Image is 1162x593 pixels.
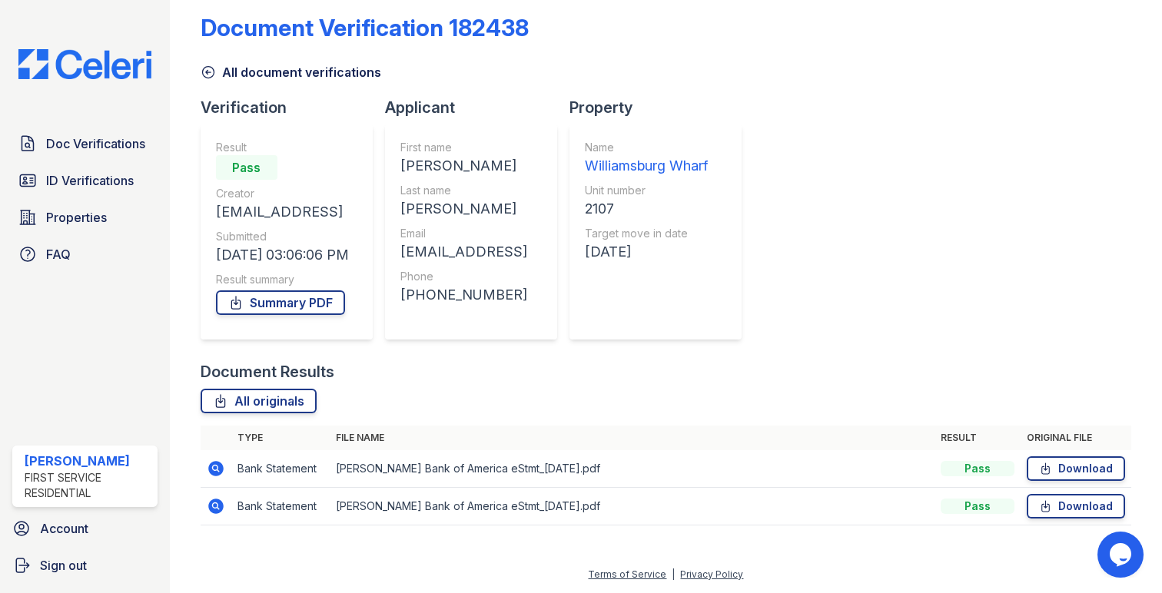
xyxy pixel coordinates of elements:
[1027,456,1125,481] a: Download
[330,488,935,525] td: [PERSON_NAME] Bank of America eStmt_[DATE].pdf
[400,269,527,284] div: Phone
[216,229,349,244] div: Submitted
[12,202,158,233] a: Properties
[40,556,87,575] span: Sign out
[585,140,708,177] a: Name Williamsburg Wharf
[201,63,381,81] a: All document verifications
[330,450,935,488] td: [PERSON_NAME] Bank of America eStmt_[DATE].pdf
[330,426,935,450] th: File name
[201,97,385,118] div: Verification
[25,470,151,501] div: First Service Residential
[46,134,145,153] span: Doc Verifications
[216,155,277,180] div: Pass
[400,140,527,155] div: First name
[46,245,71,263] span: FAQ
[941,461,1014,476] div: Pass
[672,568,675,580] div: |
[216,140,349,155] div: Result
[216,186,349,201] div: Creator
[1021,426,1131,450] th: Original file
[216,290,345,315] a: Summary PDF
[585,140,708,155] div: Name
[385,97,569,118] div: Applicant
[941,499,1014,514] div: Pass
[585,183,708,198] div: Unit number
[216,201,349,223] div: [EMAIL_ADDRESS]
[201,389,317,413] a: All originals
[935,426,1021,450] th: Result
[12,165,158,196] a: ID Verifications
[231,426,330,450] th: Type
[585,155,708,177] div: Williamsburg Wharf
[680,568,743,580] a: Privacy Policy
[1097,532,1147,578] iframe: chat widget
[6,49,164,79] img: CE_Logo_Blue-a8612792a0a2168367f1c8372b55b34899dd931a85d93a1a3d3e32e68fde9ad4.png
[12,128,158,159] a: Doc Verifications
[216,244,349,266] div: [DATE] 03:06:06 PM
[400,241,527,263] div: [EMAIL_ADDRESS]
[400,198,527,220] div: [PERSON_NAME]
[400,183,527,198] div: Last name
[231,488,330,525] td: Bank Statement
[46,171,134,190] span: ID Verifications
[6,550,164,581] a: Sign out
[201,14,529,41] div: Document Verification 182438
[201,361,334,383] div: Document Results
[585,198,708,220] div: 2107
[231,450,330,488] td: Bank Statement
[585,241,708,263] div: [DATE]
[12,239,158,270] a: FAQ
[1027,494,1125,518] a: Download
[400,226,527,241] div: Email
[569,97,754,118] div: Property
[46,208,107,227] span: Properties
[6,513,164,544] a: Account
[400,155,527,177] div: [PERSON_NAME]
[585,226,708,241] div: Target move in date
[588,568,666,580] a: Terms of Service
[40,519,88,538] span: Account
[400,284,527,306] div: [PHONE_NUMBER]
[25,452,151,470] div: [PERSON_NAME]
[216,272,349,287] div: Result summary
